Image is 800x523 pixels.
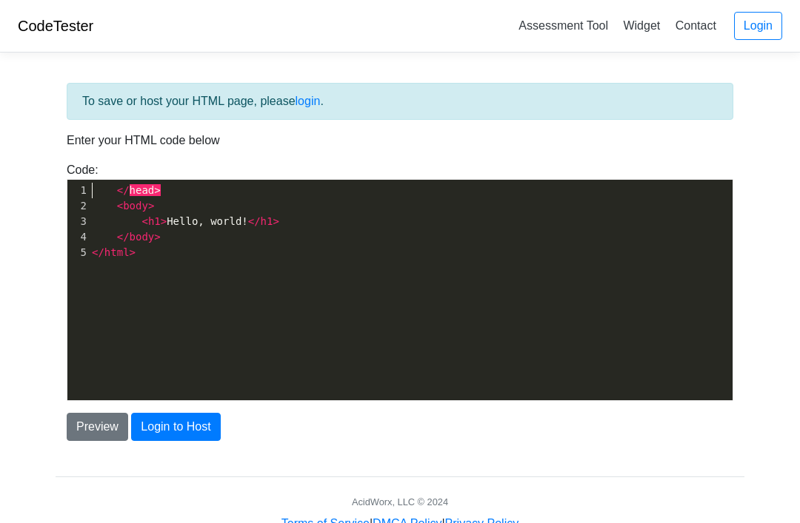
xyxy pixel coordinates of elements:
[130,184,155,196] span: head
[67,132,733,149] p: Enter your HTML code below
[104,246,130,258] span: html
[130,231,155,243] span: body
[670,13,722,38] a: Contact
[148,215,161,227] span: h1
[18,18,93,34] a: CodeTester
[67,245,89,260] div: 5
[161,215,167,227] span: >
[67,229,89,245] div: 4
[148,200,154,212] span: >
[154,231,160,243] span: >
[273,215,279,227] span: >
[131,413,220,441] button: Login to Host
[67,83,733,120] div: To save or host your HTML page, please .
[56,161,744,401] div: Code:
[117,200,123,212] span: <
[296,95,321,107] a: login
[92,215,279,227] span: Hello, world!
[154,184,160,196] span: >
[117,231,130,243] span: </
[261,215,273,227] span: h1
[117,184,130,196] span: </
[123,200,148,212] span: body
[734,12,782,40] a: Login
[67,214,89,229] div: 3
[617,13,666,38] a: Widget
[141,215,147,227] span: <
[67,413,128,441] button: Preview
[352,495,448,509] div: AcidWorx, LLC © 2024
[67,183,89,198] div: 1
[92,246,104,258] span: </
[513,13,614,38] a: Assessment Tool
[130,246,136,258] span: >
[67,198,89,214] div: 2
[248,215,261,227] span: </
